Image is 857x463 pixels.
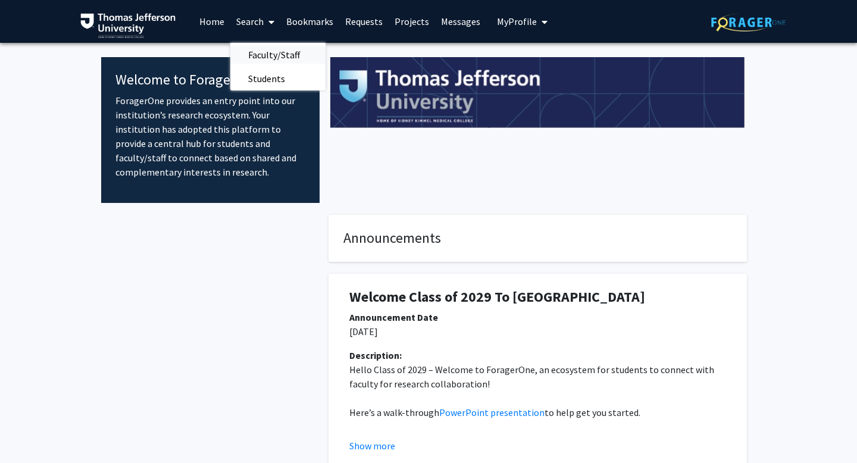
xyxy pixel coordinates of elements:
[349,362,726,391] p: Hello Class of 2029 – Welcome to ForagerOne, an ecosystem for students to connect with faculty fo...
[349,439,395,453] button: Show more
[9,409,51,454] iframe: Chat
[230,43,318,67] span: Faculty/Staff
[349,324,726,339] p: [DATE]
[439,406,545,418] a: PowerPoint presentation
[193,1,230,42] a: Home
[230,67,303,90] span: Students
[349,405,726,420] p: Here’s a walk-through to help get you started.
[349,348,726,362] div: Description:
[330,57,745,129] img: Cover Image
[280,1,339,42] a: Bookmarks
[435,1,486,42] a: Messages
[497,15,537,27] span: My Profile
[230,70,326,87] a: Students
[349,310,726,324] div: Announcement Date
[115,71,305,89] h4: Welcome to ForagerOne
[80,13,176,38] img: Thomas Jefferson University Logo
[343,230,732,247] h4: Announcements
[349,289,726,306] h1: Welcome Class of 2029 To [GEOGRAPHIC_DATA]
[230,46,326,64] a: Faculty/Staff
[339,1,389,42] a: Requests
[230,1,280,42] a: Search
[115,93,305,179] p: ForagerOne provides an entry point into our institution’s research ecosystem. Your institution ha...
[389,1,435,42] a: Projects
[711,13,786,32] img: ForagerOne Logo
